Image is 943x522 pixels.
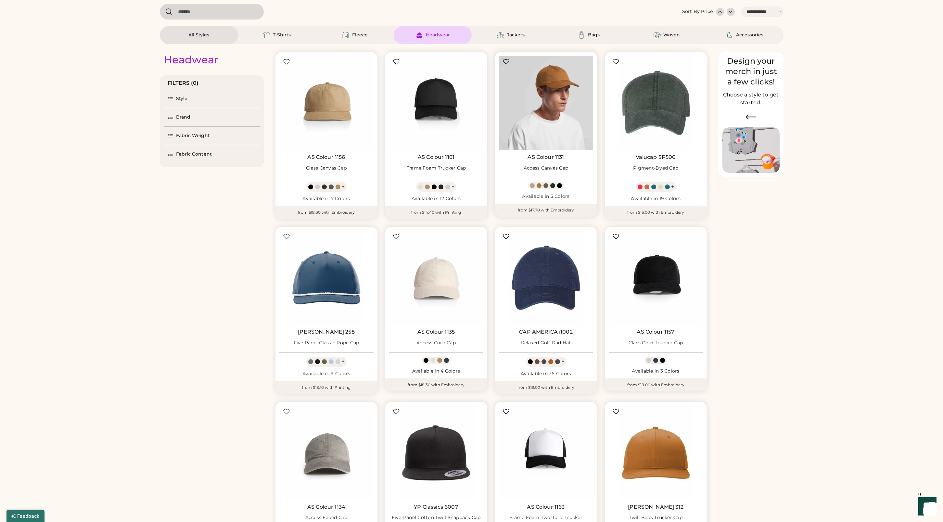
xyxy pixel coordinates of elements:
[294,340,359,346] div: Five Panel Classic Rope Cap
[342,358,345,365] div: +
[389,406,483,500] img: YP Classics 6007 Five-Panel Cotton Twill Snapback Cap
[497,31,504,39] img: Jackets Icon
[164,53,218,66] div: Headwear
[722,91,780,107] h2: Choose a style to get started.
[389,231,483,325] img: AS Colour 1135 Access Cord Cap
[726,31,733,39] img: Accessories Icon
[912,493,940,521] iframe: Front Chat
[561,358,564,365] div: +
[168,79,199,87] div: FILTERS (0)
[736,32,763,38] div: Accessories
[605,378,707,391] div: from $18.00 with Embroidery
[499,56,593,150] img: AS Colour 1131 Access Canvas Cap
[307,504,345,510] a: AS Colour 1134
[499,406,593,500] img: AS Colour 1163 Frame Foam Two-Tone Trucker
[414,504,458,510] a: YP Classics 6007
[609,406,703,500] img: Richardson 312 Twill Back Trucker Cap
[629,340,683,346] div: Class Cord Trucker Cap
[298,329,355,335] a: [PERSON_NAME] 258
[279,406,374,500] img: AS Colour 1134 Access Faded Cap
[524,165,568,172] div: Access Canvas Cap
[605,206,707,219] div: from $16.00 with Embroidery
[305,515,348,521] div: Access Faded Cap
[507,32,525,38] div: Jackets
[637,329,674,335] a: AS Colour 1157
[527,504,565,510] a: AS Colour 1163
[176,95,188,102] div: Style
[628,504,683,510] a: [PERSON_NAME] 312
[722,56,780,87] div: Design your merch in just a few clicks!
[521,340,571,346] div: Relaxed Golf Dad Hat
[452,183,454,190] div: +
[389,56,483,150] img: AS Colour 1161 Frame Foam Trucker Cap
[342,31,350,39] img: Fleece Icon
[495,381,597,394] div: from $19.00 with Embroidery
[495,204,597,217] div: from $17.70 with Embroidery
[633,165,678,172] div: Pigment-Dyed Cap
[416,340,456,346] div: Access Cord Cap
[275,381,377,394] div: from $18.10 with Printing
[609,56,703,150] img: Valucap SP500 Pigment-Dyed Cap
[499,371,593,377] div: Available in 36 Colors
[273,32,291,38] div: T-Shirts
[188,32,209,38] div: All Styles
[578,31,585,39] img: Bags Icon
[389,196,483,202] div: Available in 12 Colors
[426,32,450,38] div: Headwear
[279,56,374,150] img: AS Colour 1156 Class Canvas Cap
[176,151,212,158] div: Fabric Content
[389,368,483,375] div: Available in 4 Colors
[385,378,487,391] div: from $18.30 with Embroidery
[671,183,674,190] div: +
[663,32,680,38] div: Woven
[352,32,368,38] div: Fleece
[392,515,481,521] div: Five-Panel Cotton Twill Snapback Cap
[307,154,345,160] a: AS Colour 1156
[609,368,703,375] div: Available in 3 Colors
[609,231,703,325] img: AS Colour 1157 Class Cord Trucker Cap
[385,206,487,219] div: from $14.40 with Printing
[279,371,374,377] div: Available in 9 Colors
[306,165,347,172] div: Class Canvas Cap
[519,329,573,335] a: CAP AMERICA i1002
[406,165,466,172] div: Frame Foam Trucker Cap
[499,231,593,325] img: CAP AMERICA i1002 Relaxed Golf Dad Hat
[417,329,455,335] a: AS Colour 1135
[262,31,270,39] img: T-Shirts Icon
[176,133,210,139] div: Fabric Weight
[682,8,713,15] div: Sort By Price
[342,183,345,190] div: +
[722,127,780,173] img: Image of Lisa Congdon Eye Print on T-Shirt and Hat
[279,231,374,325] img: Richardson 258 Five Panel Classic Rope Cap
[636,154,676,160] a: Valucap SP500
[176,114,191,121] div: Brand
[275,206,377,219] div: from $18.30 with Embroidery
[509,515,582,521] div: Frame Foam Two-Tone Trucker
[609,196,703,202] div: Available in 19 Colors
[415,31,423,39] img: Headwear Icon
[418,154,454,160] a: AS Colour 1161
[499,193,593,200] div: Available in 5 Colors
[279,196,374,202] div: Available in 7 Colors
[588,32,600,38] div: Bags
[629,515,682,521] div: Twill Back Trucker Cap
[653,31,661,39] img: Woven Icon
[528,154,564,160] a: AS Colour 1131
